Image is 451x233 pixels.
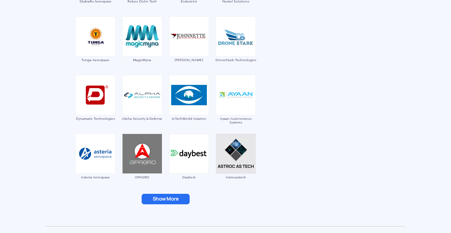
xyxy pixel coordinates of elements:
[215,58,256,62] span: DroneStark Technologies
[122,33,163,62] a: MagicMyna
[122,92,163,120] a: Alpha Security & Defense
[122,175,163,179] span: ISPAGRO
[169,58,209,62] span: [PERSON_NAME]
[169,175,209,179] span: Daybest
[75,33,116,62] a: Tunga Aerospace
[169,117,209,120] span: IoTechWorld Aviation
[122,16,162,56] img: img_magicmyna.png
[169,151,209,179] a: Daybest
[169,33,209,62] a: [PERSON_NAME]
[75,75,115,115] img: ic_dynamatic.png
[142,194,190,204] button: Show More
[122,58,163,62] span: MagicMyna
[215,33,256,62] a: DroneStark Technologies
[75,58,116,62] span: Tunga Aerospace
[75,134,115,174] img: ic_asteria.png
[169,75,209,115] img: ic_iotechworld.png
[75,151,116,179] a: Asteria Aerospace
[169,16,209,56] img: ic_johnnette.png
[215,92,256,124] a: Ayaan Autonomous Systems
[216,75,256,115] img: img_ayaan.png
[122,75,162,115] img: ic_alphasecurity.png
[216,16,256,56] img: ic_droneStark.png
[215,175,256,179] span: Astrocastech
[122,134,162,174] img: ic_ispagro.png
[75,16,115,56] img: img_tunga.png
[216,134,256,174] img: ic_astrocastech.png
[75,92,116,120] a: Dynamatic Technologies
[215,151,256,179] a: Astrocastech
[75,117,116,120] span: Dynamatic Technologies
[215,117,256,124] span: Ayaan Autonomous Systems
[75,175,116,179] span: Asteria Aerospace
[122,117,163,120] span: Alpha Security & Defense
[169,134,209,174] img: ic_daybest.png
